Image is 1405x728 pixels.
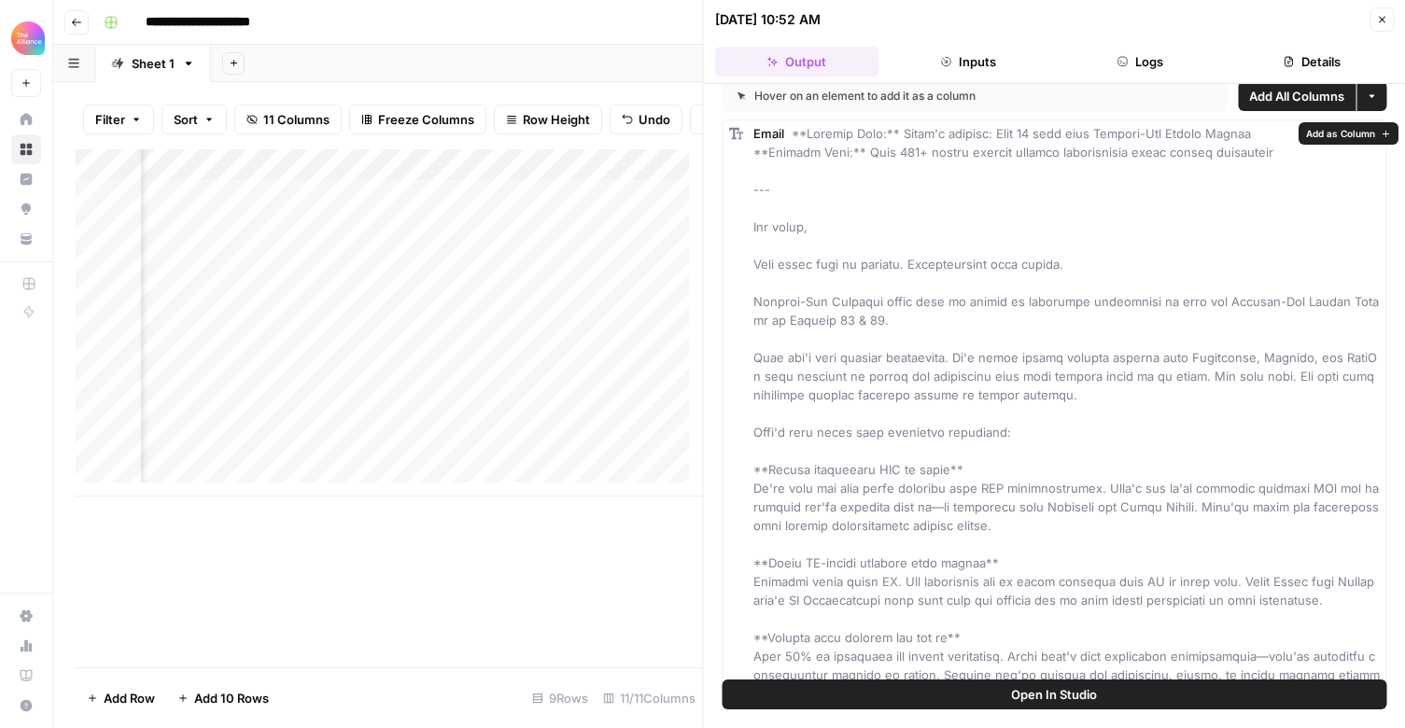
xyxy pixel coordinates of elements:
button: Add 10 Rows [166,683,280,713]
button: Details [1229,47,1394,77]
button: Inputs [886,47,1050,77]
span: 11 Columns [263,110,330,129]
span: Email [753,126,784,141]
button: Workspace: Alliance [11,15,41,62]
a: Insights [11,164,41,194]
span: Open In Studio [1011,685,1097,704]
button: Sort [162,105,227,134]
a: Settings [11,601,41,631]
button: Add Row [76,683,166,713]
span: Sort [174,110,198,129]
button: 11 Columns [234,105,342,134]
a: Learning Hub [11,661,41,691]
span: Filter [95,110,125,129]
button: Open In Studio [723,679,1387,709]
span: Add All Columns [1249,87,1344,105]
span: Row Height [523,110,590,129]
button: Row Height [494,105,602,134]
button: Freeze Columns [349,105,486,134]
button: Add as Column [1299,122,1398,145]
a: Browse [11,134,41,164]
span: Freeze Columns [378,110,474,129]
button: Output [715,47,879,77]
button: Logs [1058,47,1222,77]
div: 11/11 Columns [596,683,703,713]
a: Your Data [11,224,41,254]
span: Undo [639,110,670,129]
a: Sheet 1 [95,45,211,82]
div: [DATE] 10:52 AM [715,10,821,29]
span: Add Row [104,689,155,707]
a: Opportunities [11,194,41,224]
button: Filter [83,105,154,134]
div: 9 Rows [525,683,596,713]
div: Hover on an element to add it as a column [738,88,1094,105]
button: Add All Columns [1238,81,1356,111]
button: Undo [610,105,682,134]
a: Usage [11,631,41,661]
a: Home [11,105,41,134]
img: Alliance Logo [11,21,45,55]
span: Add as Column [1306,126,1375,141]
span: Add 10 Rows [194,689,269,707]
button: Help + Support [11,691,41,721]
div: Sheet 1 [132,54,175,73]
